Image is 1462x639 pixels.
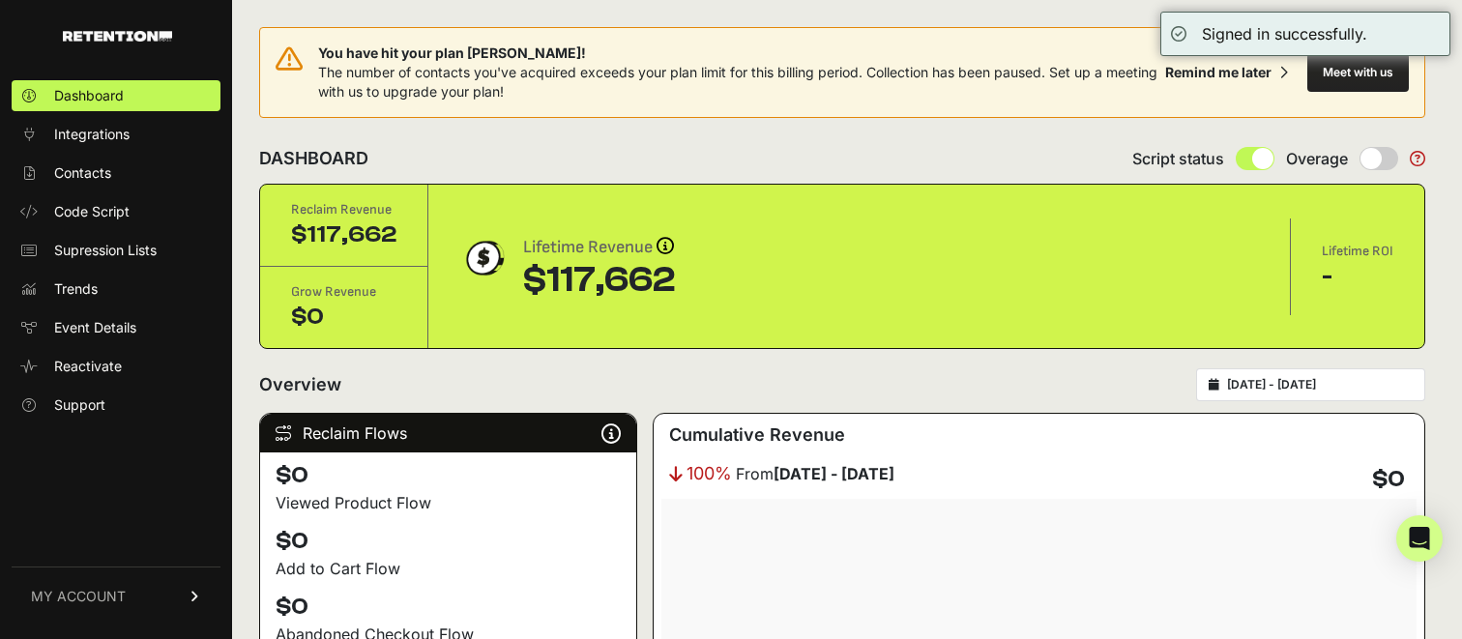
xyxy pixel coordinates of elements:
a: Event Details [12,312,220,343]
span: Integrations [54,125,130,144]
span: The number of contacts you've acquired exceeds your plan limit for this billing period. Collectio... [318,64,1157,100]
div: Viewed Product Flow [276,491,621,514]
a: Contacts [12,158,220,189]
div: Reclaim Revenue [291,200,396,219]
strong: [DATE] - [DATE] [774,464,894,483]
span: Code Script [54,202,130,221]
h2: Overview [259,371,341,398]
h2: DASHBOARD [259,145,368,172]
h4: $0 [276,592,621,623]
img: Retention.com [63,31,172,42]
span: Supression Lists [54,241,157,260]
span: Support [54,395,105,415]
span: Trends [54,279,98,299]
span: MY ACCOUNT [31,587,126,606]
span: Contacts [54,163,111,183]
a: Dashboard [12,80,220,111]
div: Grow Revenue [291,282,396,302]
div: Reclaim Flows [260,414,636,452]
div: Lifetime ROI [1322,242,1393,261]
span: Reactivate [54,357,122,376]
span: Event Details [54,318,136,337]
button: Meet with us [1307,53,1409,92]
div: $117,662 [291,219,396,250]
div: Lifetime Revenue [523,234,675,261]
a: MY ACCOUNT [12,566,220,625]
h3: Cumulative Revenue [669,421,845,449]
div: Open Intercom Messenger [1396,515,1443,562]
span: Script status [1132,147,1224,170]
a: Supression Lists [12,235,220,266]
span: Overage [1286,147,1348,170]
div: - [1322,261,1393,292]
h4: $0 [1372,464,1405,495]
a: Code Script [12,196,220,227]
a: Trends [12,274,220,305]
span: You have hit your plan [PERSON_NAME]! [318,44,1157,63]
button: Remind me later [1157,55,1296,90]
div: $0 [291,302,396,333]
a: Reactivate [12,351,220,382]
span: From [736,462,894,485]
div: Signed in successfully. [1202,22,1367,45]
a: Integrations [12,119,220,150]
span: 100% [687,460,732,487]
div: Add to Cart Flow [276,557,621,580]
h4: $0 [276,526,621,557]
img: dollar-coin-05c43ed7efb7bc0c12610022525b4bbbb207c7efeef5aecc26f025e68dcafac9.png [459,234,508,282]
div: Remind me later [1165,63,1272,82]
span: Dashboard [54,86,124,105]
h4: $0 [276,460,621,491]
a: Support [12,390,220,421]
div: $117,662 [523,261,675,300]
